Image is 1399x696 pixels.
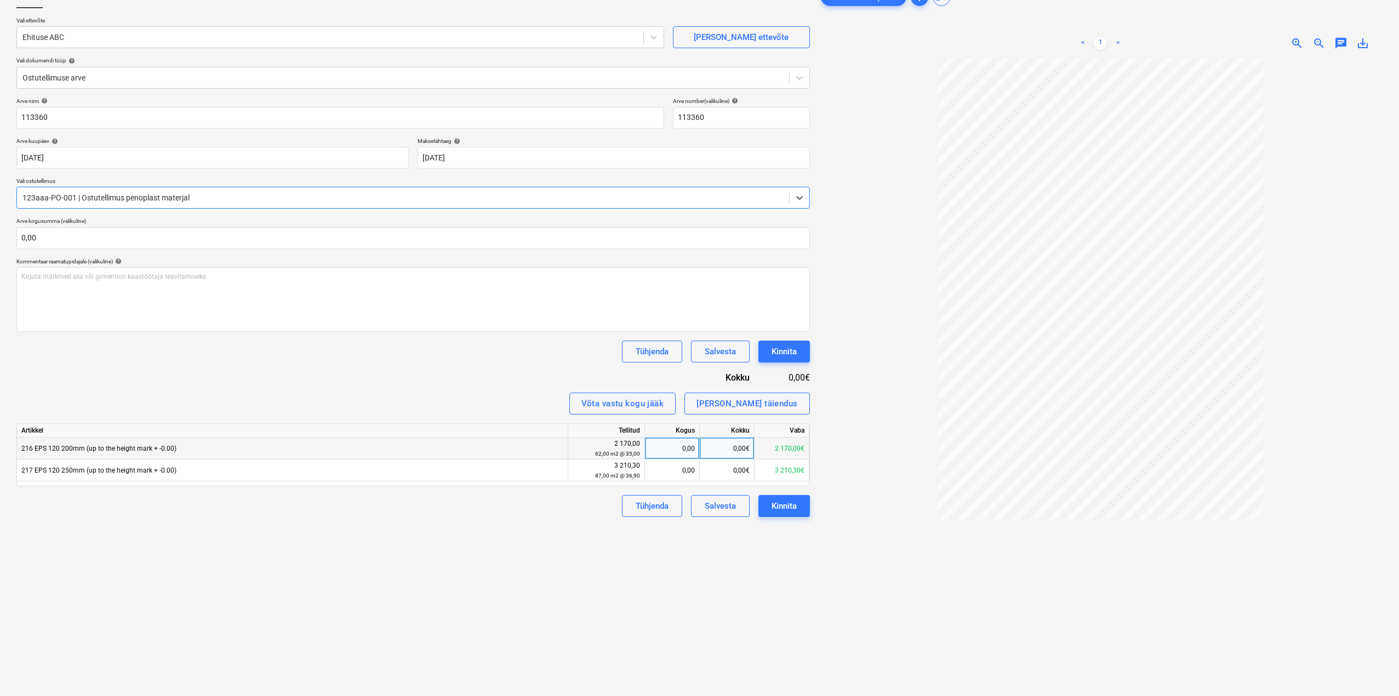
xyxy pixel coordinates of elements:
div: Salvesta [705,344,736,359]
div: Tühjenda [636,344,669,359]
div: Kinnita [772,499,797,513]
button: [PERSON_NAME] täiendus [684,393,809,415]
div: 0,00 [649,438,695,459]
span: 217 EPS 120 250mm (up to the height mark + -0.00) [21,467,176,474]
span: chat [1334,37,1347,50]
button: Kinnita [758,341,810,363]
input: Arve kuupäeva pole määratud. [16,147,409,169]
div: 0,00€ [700,438,755,459]
div: Kokku [700,424,755,438]
iframe: Chat Widget [1344,643,1399,696]
div: 2 170,00€ [755,438,809,459]
div: [PERSON_NAME] ettevõte [694,30,789,44]
div: Tühjenda [636,499,669,513]
div: Kogus [645,424,700,438]
p: Vali ostutellimus [16,177,810,187]
a: Previous page [1076,37,1089,50]
span: help [729,97,738,104]
button: Salvesta [691,341,750,363]
button: Võta vastu kogu jääk [569,393,676,415]
span: help [66,57,75,64]
div: Artikkel [17,424,568,438]
span: help [39,97,48,104]
a: Next page [1111,37,1124,50]
div: Arve kuupäev [16,137,409,145]
div: Arve nimi [16,97,664,105]
small: 87,00 m2 @ 36,90 [595,473,640,479]
div: Kommentaar raamatupidajale (valikuline) [16,258,810,265]
button: Tühjenda [622,341,682,363]
div: 2 170,00 [573,439,640,459]
div: 3 210,30 [573,461,640,481]
span: help [49,138,58,145]
div: Vali dokumendi tüüp [16,57,810,64]
p: Vali ettevõte [16,17,664,26]
span: save_alt [1356,37,1369,50]
div: Tellitud [568,424,645,438]
div: Arve number (valikuline) [673,97,810,105]
small: 62,00 m2 @ 35,00 [595,451,640,457]
span: zoom_in [1290,37,1304,50]
span: 216 EPS 120 200mm (up to the height mark + -0.00) [21,445,176,452]
input: Arve nimi [16,107,664,129]
button: Tühjenda [622,495,682,517]
div: Kokku [667,371,768,384]
div: 0,00 [649,459,695,481]
span: zoom_out [1312,37,1326,50]
button: Kinnita [758,495,810,517]
div: Maksetähtaeg [418,137,810,145]
div: Salvesta [705,499,736,513]
input: Tähtaega pole määratud [418,147,810,169]
input: Arve number [673,107,810,129]
div: Võta vastu kogu jääk [581,396,664,411]
div: Vaba [755,424,809,438]
div: Kinnita [772,344,797,359]
div: 0,00€ [767,371,809,384]
span: help [113,258,122,264]
button: Salvesta [691,495,750,517]
p: Arve kogusumma (valikuline) [16,217,810,227]
input: Arve kogusumma (valikuline) [16,227,810,249]
div: [PERSON_NAME] täiendus [696,396,797,411]
div: 3 210,30€ [755,459,809,481]
button: [PERSON_NAME] ettevõte [673,26,810,48]
a: Page 1 is your current page [1094,37,1107,50]
div: 0,00€ [700,459,755,481]
span: help [452,138,460,145]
